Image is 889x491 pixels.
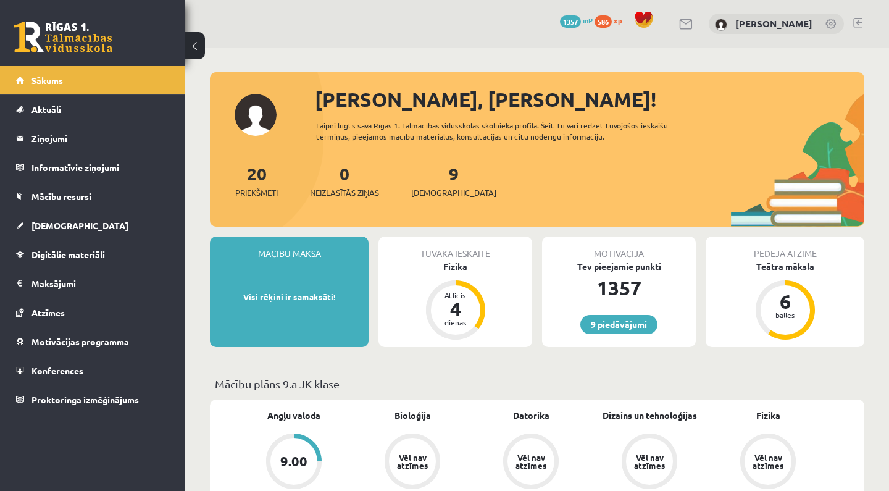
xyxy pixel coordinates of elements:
span: Mācību resursi [31,191,91,202]
div: balles [767,311,804,319]
a: Fizika [756,409,780,422]
a: Bioloģija [394,409,431,422]
div: Tev pieejamie punkti [542,260,696,273]
span: Aktuāli [31,104,61,115]
a: Teātra māksla 6 balles [706,260,864,342]
span: Neizlasītās ziņas [310,187,379,199]
a: Atzīmes [16,298,170,327]
div: Atlicis [437,292,474,299]
a: Proktoringa izmēģinājums [16,385,170,414]
div: Fizika [378,260,532,273]
div: Tuvākā ieskaite [378,237,532,260]
div: [PERSON_NAME], [PERSON_NAME]! [315,85,864,114]
span: Motivācijas programma [31,336,129,347]
a: [DEMOGRAPHIC_DATA] [16,211,170,240]
div: Mācību maksa [210,237,369,260]
a: Digitālie materiāli [16,240,170,269]
a: 586 xp [595,15,628,25]
a: 1357 mP [560,15,593,25]
span: 586 [595,15,612,28]
span: Digitālie materiāli [31,249,105,260]
a: Angļu valoda [267,409,320,422]
a: Ziņojumi [16,124,170,153]
div: 6 [767,292,804,311]
div: 9.00 [280,455,307,468]
span: 1357 [560,15,581,28]
span: [DEMOGRAPHIC_DATA] [31,220,128,231]
div: 1357 [542,273,696,303]
legend: Maksājumi [31,269,170,298]
span: Sākums [31,75,63,86]
legend: Ziņojumi [31,124,170,153]
a: 20Priekšmeti [235,162,278,199]
div: Motivācija [542,237,696,260]
a: Konferences [16,356,170,385]
a: [PERSON_NAME] [735,17,812,30]
a: Rīgas 1. Tālmācības vidusskola [14,22,112,52]
div: Teātra māksla [706,260,864,273]
div: Vēl nav atzīmes [751,453,785,469]
a: Informatīvie ziņojumi [16,153,170,182]
a: Maksājumi [16,269,170,298]
a: Aktuāli [16,95,170,124]
a: Datorika [513,409,549,422]
a: Fizika Atlicis 4 dienas [378,260,532,342]
div: Pēdējā atzīme [706,237,864,260]
a: 9[DEMOGRAPHIC_DATA] [411,162,496,199]
a: Mācību resursi [16,182,170,211]
span: [DEMOGRAPHIC_DATA] [411,187,496,199]
div: Vēl nav atzīmes [514,453,548,469]
span: Konferences [31,365,83,376]
a: Motivācijas programma [16,327,170,356]
div: 4 [437,299,474,319]
div: Vēl nav atzīmes [395,453,430,469]
span: Proktoringa izmēģinājums [31,394,139,405]
a: 9 piedāvājumi [580,315,657,334]
a: Sākums [16,66,170,94]
legend: Informatīvie ziņojumi [31,153,170,182]
p: Visi rēķini ir samaksāti! [216,291,362,303]
span: xp [614,15,622,25]
span: Atzīmes [31,307,65,318]
span: mP [583,15,593,25]
div: dienas [437,319,474,326]
img: Izabella Bebre [715,19,727,31]
p: Mācību plāns 9.a JK klase [215,376,859,392]
div: Laipni lūgts savā Rīgas 1. Tālmācības vidusskolas skolnieka profilā. Šeit Tu vari redzēt tuvojošo... [316,120,709,142]
a: Dizains un tehnoloģijas [603,409,697,422]
span: Priekšmeti [235,187,278,199]
div: Vēl nav atzīmes [632,453,667,469]
a: 0Neizlasītās ziņas [310,162,379,199]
